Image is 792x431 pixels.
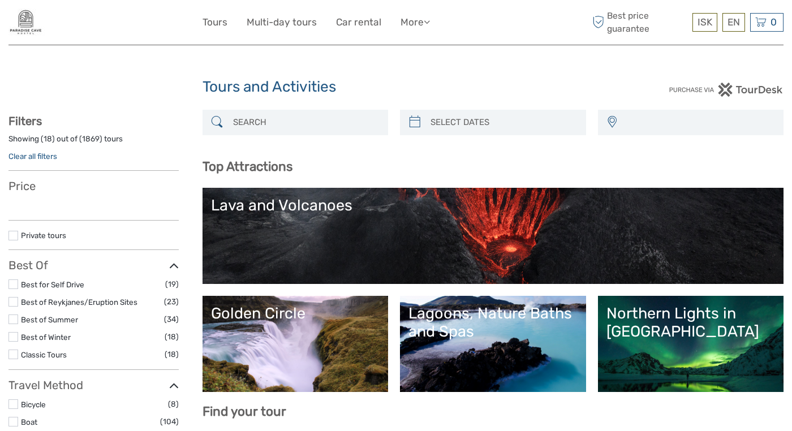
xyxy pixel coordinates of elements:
[203,159,292,174] b: Top Attractions
[21,231,66,240] a: Private tours
[203,78,590,96] h1: Tours and Activities
[82,133,100,144] label: 1869
[160,415,179,428] span: (104)
[8,258,179,272] h3: Best Of
[168,398,179,411] span: (8)
[44,133,52,144] label: 18
[8,114,42,128] strong: Filters
[426,113,580,132] input: SELECT DATES
[408,304,578,341] div: Lagoons, Nature Baths and Spas
[247,14,317,31] a: Multi-day tours
[408,304,578,383] a: Lagoons, Nature Baths and Spas
[8,133,179,151] div: Showing ( ) out of ( ) tours
[8,152,57,161] a: Clear all filters
[698,16,712,28] span: ISK
[21,298,137,307] a: Best of Reykjanes/Eruption Sites
[336,14,381,31] a: Car rental
[590,10,690,35] span: Best price guarantee
[21,417,37,426] a: Boat
[722,13,745,32] div: EN
[401,14,430,31] a: More
[606,304,776,341] div: Northern Lights in [GEOGRAPHIC_DATA]
[8,378,179,392] h3: Travel Method
[606,304,776,383] a: Northern Lights in [GEOGRAPHIC_DATA]
[165,278,179,291] span: (19)
[164,295,179,308] span: (23)
[21,400,46,409] a: Bicycle
[203,14,227,31] a: Tours
[211,196,776,275] a: Lava and Volcanoes
[203,404,286,419] b: Find your tour
[669,83,784,97] img: PurchaseViaTourDesk.png
[21,315,78,324] a: Best of Summer
[21,350,67,359] a: Classic Tours
[211,304,380,383] a: Golden Circle
[8,179,179,193] h3: Price
[8,8,45,36] img: 1485-3f864593-ad2b-4c20-bbdd-4a9b9eb0c45d_logo_small.jpg
[229,113,383,132] input: SEARCH
[211,196,776,214] div: Lava and Volcanoes
[21,333,71,342] a: Best of Winter
[211,304,380,322] div: Golden Circle
[165,330,179,343] span: (18)
[165,348,179,361] span: (18)
[769,16,778,28] span: 0
[21,280,84,289] a: Best for Self Drive
[164,313,179,326] span: (34)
